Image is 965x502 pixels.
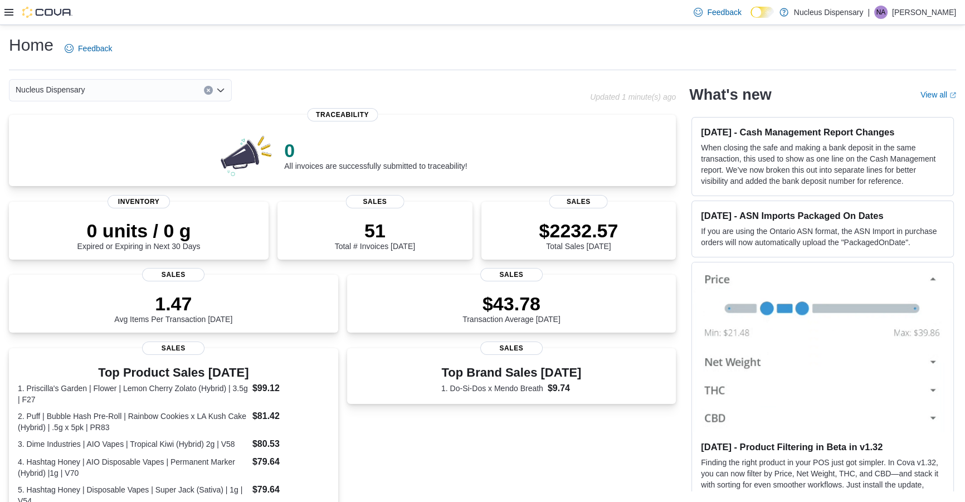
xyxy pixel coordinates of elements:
p: 0 units / 0 g [77,220,201,242]
a: Feedback [689,1,745,23]
dd: $81.42 [252,410,329,423]
span: Feedback [707,7,741,18]
span: Feedback [78,43,112,54]
h3: [DATE] - Cash Management Report Changes [701,126,944,138]
p: 51 [335,220,415,242]
svg: External link [949,92,956,99]
p: 0 [284,139,467,162]
h3: Top Product Sales [DATE] [18,366,329,379]
dt: 2. Puff | Bubble Hash Pre-Roll | Rainbow Cookies x LA Kush Cake (Hybrid) | .5g x 5pk | PR83 [18,411,248,433]
div: Transaction Average [DATE] [462,293,561,324]
a: Feedback [60,37,116,60]
h1: Home [9,34,53,56]
span: NA [876,6,886,19]
input: Dark Mode [750,7,774,18]
p: If you are using the Ontario ASN format, the ASN Import in purchase orders will now automatically... [701,226,944,248]
img: Cova [22,7,72,18]
div: Neil Ashmeade [874,6,888,19]
span: Sales [142,342,204,355]
div: Total Sales [DATE] [539,220,618,251]
span: Inventory [108,195,170,208]
span: Sales [549,195,608,208]
p: Nucleus Dispensary [794,6,864,19]
span: Traceability [307,108,378,121]
a: View allExternal link [920,90,956,99]
div: All invoices are successfully submitted to traceability! [284,139,467,170]
dt: 4. Hashtag Honey | AIO Disposable Vapes | Permanent Marker (Hybrid) |1g | V70 [18,456,248,479]
p: $43.78 [462,293,561,315]
dt: 1. Priscilla's Garden | Flower | Lemon Cherry Zolato (Hybrid) | 3.5g | F27 [18,383,248,405]
p: When closing the safe and making a bank deposit in the same transaction, this used to show as one... [701,142,944,187]
dd: $80.53 [252,437,329,451]
div: Expired or Expiring in Next 30 Days [77,220,201,251]
div: Avg Items Per Transaction [DATE] [114,293,232,324]
dd: $99.12 [252,382,329,395]
p: 1.47 [114,293,232,315]
h3: [DATE] - Product Filtering in Beta in v1.32 [701,441,944,452]
button: Open list of options [216,86,225,95]
div: Total # Invoices [DATE] [335,220,415,251]
em: Beta Features [733,491,782,500]
span: Sales [142,268,204,281]
h2: What's new [689,86,771,104]
dd: $79.64 [252,455,329,469]
p: $2232.57 [539,220,618,242]
dt: 1. Do-Si-Dos x Mendo Breath [441,383,543,394]
span: Nucleus Dispensary [16,83,85,96]
span: Sales [480,268,543,281]
dt: 3. Dime Industries | AIO Vapes | Tropical Kiwi (Hybrid) 2g | V58 [18,438,248,450]
p: | [867,6,870,19]
span: Sales [480,342,543,355]
img: 0 [218,133,276,177]
button: Clear input [204,86,213,95]
p: Updated 1 minute(s) ago [590,92,676,101]
dd: $79.64 [252,483,329,496]
span: Sales [345,195,404,208]
p: [PERSON_NAME] [892,6,956,19]
dd: $9.74 [548,382,582,395]
h3: Top Brand Sales [DATE] [441,366,582,379]
h3: [DATE] - ASN Imports Packaged On Dates [701,210,944,221]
